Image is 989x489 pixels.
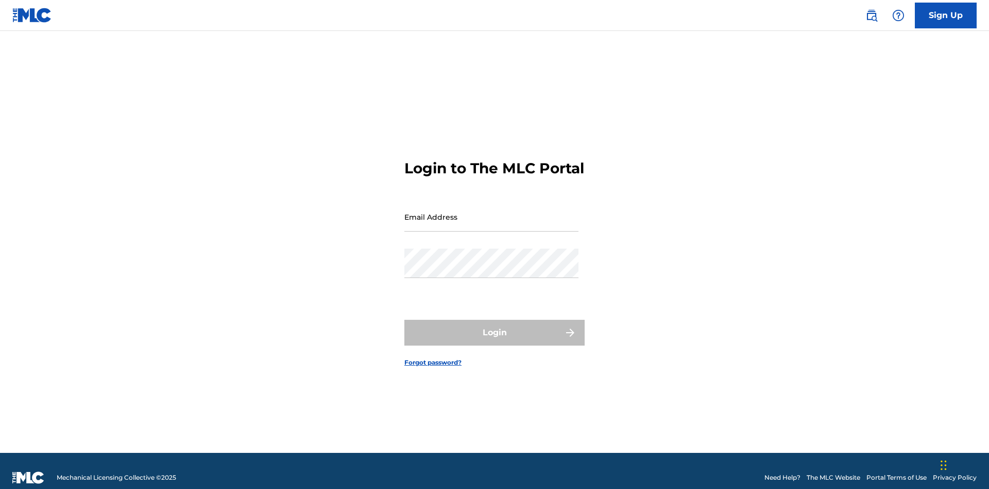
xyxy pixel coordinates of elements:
img: help [892,9,905,22]
a: Need Help? [764,473,800,482]
a: Forgot password? [404,358,462,367]
h3: Login to The MLC Portal [404,159,584,177]
iframe: Chat Widget [937,439,989,489]
img: search [865,9,878,22]
a: Privacy Policy [933,473,977,482]
img: logo [12,471,44,484]
img: MLC Logo [12,8,52,23]
a: Public Search [861,5,882,26]
a: The MLC Website [807,473,860,482]
a: Sign Up [915,3,977,28]
a: Portal Terms of Use [866,473,927,482]
span: Mechanical Licensing Collective © 2025 [57,473,176,482]
div: Help [888,5,909,26]
div: Drag [941,450,947,481]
